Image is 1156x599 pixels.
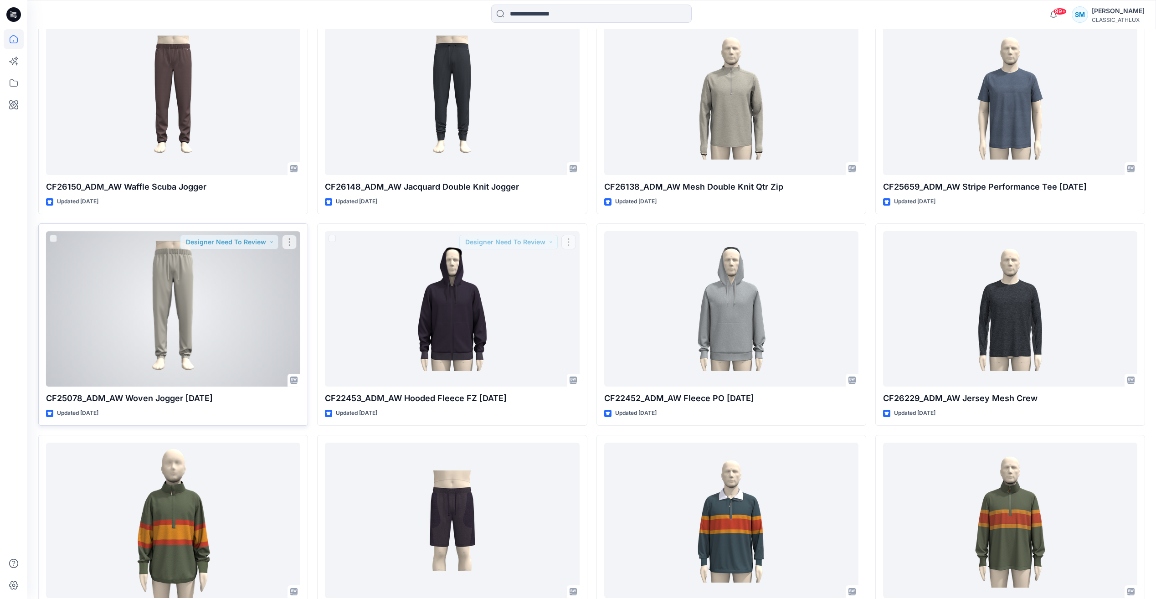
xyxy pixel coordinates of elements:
[883,392,1137,405] p: CF26229_ADM_AW Jersey Mesh Crew
[883,181,1137,193] p: CF25659_ADM_AW Stripe Performance Tee [DATE]
[57,408,98,418] p: Updated [DATE]
[325,392,579,405] p: CF22453_ADM_AW Hooded Fleece FZ [DATE]
[46,392,300,405] p: CF25078_ADM_AW Woven Jogger [DATE]
[336,197,377,207] p: Updated [DATE]
[604,392,858,405] p: CF22452_ADM_AW Fleece PO [DATE]
[883,20,1137,175] a: CF25659_ADM_AW Stripe Performance Tee 23SEP25
[46,20,300,175] a: CF26150_ADM_AW Waffle Scuba Jogger
[604,20,858,175] a: CF26138_ADM_AW Mesh Double Knit Qtr Zip
[57,197,98,207] p: Updated [DATE]
[46,181,300,193] p: CF26150_ADM_AW Waffle Scuba Jogger
[883,443,1137,598] a: CF23345_ADM_OT_MICRO_FLEECE_RUGBY
[615,197,657,207] p: Updated [DATE]
[883,231,1137,387] a: CF26229_ADM_AW Jersey Mesh Crew
[604,443,858,598] a: CF23345_ADM_OT Hike Rugby Top 04SEP25
[46,231,300,387] a: CF25078_ADM_AW Woven Jogger 23SEP25
[604,231,858,387] a: CF22452_ADM_AW Fleece PO 03SEP25
[894,197,935,207] p: Updated [DATE]
[1072,6,1088,23] div: SM
[1092,16,1145,23] div: CLASSIC_ATHLUX
[336,408,377,418] p: Updated [DATE]
[325,181,579,193] p: CF26148_ADM_AW Jacquard Double Knit Jogger
[615,408,657,418] p: Updated [DATE]
[325,443,579,598] a: CF23761_ADM_ AW Core Mesh SHORTS 03SEP25
[325,231,579,387] a: CF22453_ADM_AW Hooded Fleece FZ 23SEP25
[46,443,300,598] a: CF23345_ADM_OT Micro Fleece Rugby Boys
[1053,8,1067,15] span: 99+
[604,181,858,193] p: CF26138_ADM_AW Mesh Double Knit Qtr Zip
[894,408,935,418] p: Updated [DATE]
[325,20,579,175] a: CF26148_ADM_AW Jacquard Double Knit Jogger
[1092,5,1145,16] div: [PERSON_NAME]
